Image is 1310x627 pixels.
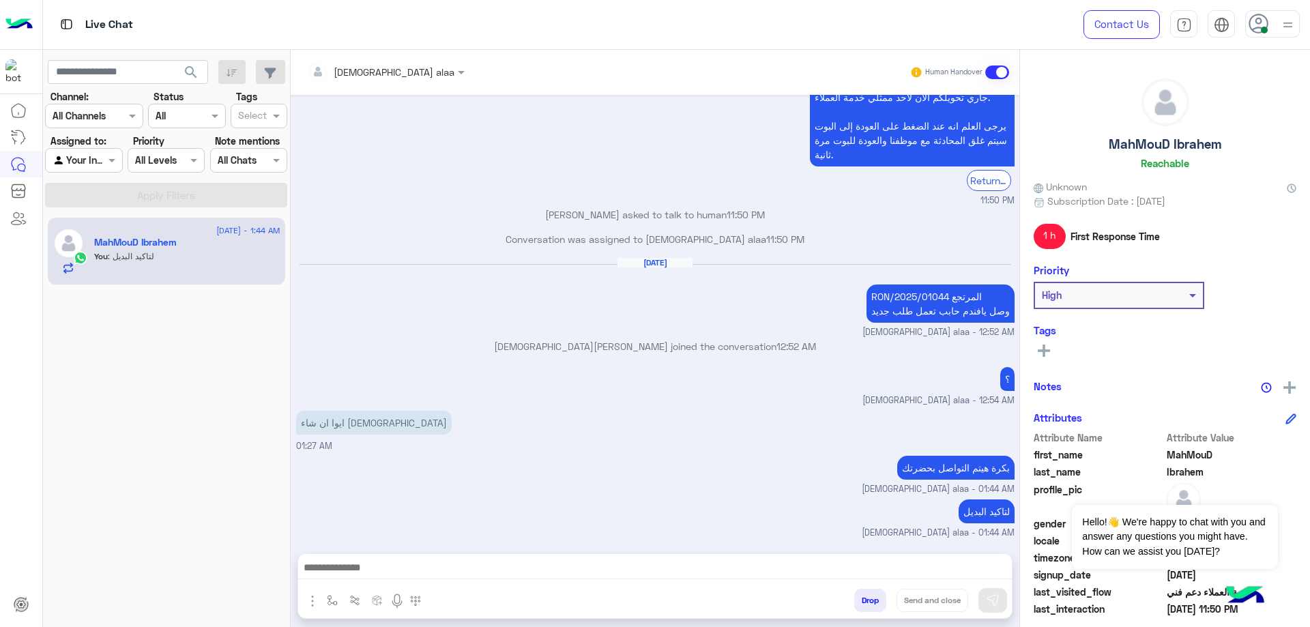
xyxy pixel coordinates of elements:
span: last_name [1034,465,1164,479]
span: Attribute Value [1167,431,1297,445]
label: Assigned to: [50,134,106,148]
img: tab [1214,17,1229,33]
img: 713415422032625 [5,59,30,84]
span: gender [1034,516,1164,531]
span: timezone [1034,551,1164,565]
span: لتاكيد البديل [108,251,154,261]
img: tab [58,16,75,33]
small: Human Handover [925,67,982,78]
span: 11:50 PM [727,209,765,220]
span: last_interaction [1034,602,1164,616]
p: 17/8/2025, 12:54 AM [1000,367,1015,391]
img: hulul-logo.png [1221,572,1269,620]
img: send attachment [304,593,321,609]
h6: Tags [1034,324,1296,336]
button: Apply Filters [45,183,287,207]
h6: [DATE] [617,258,693,267]
span: [DEMOGRAPHIC_DATA] alaa - 01:44 AM [862,527,1015,540]
img: add [1283,381,1296,394]
span: 2025-08-16T20:50:33.356Z [1167,602,1297,616]
span: Subscription Date : [DATE] [1047,194,1165,208]
button: create order [366,589,389,611]
img: make a call [410,596,421,607]
a: Contact Us [1083,10,1160,39]
span: 01:27 AM [296,441,332,451]
h6: Notes [1034,380,1062,392]
h6: Attributes [1034,411,1082,424]
span: [DEMOGRAPHIC_DATA] alaa - 12:54 AM [862,394,1015,407]
span: first_name [1034,448,1164,462]
img: WhatsApp [74,251,87,265]
span: خدمة العملاء دعم فني [1167,585,1297,599]
img: defaultAdmin.png [53,228,84,259]
img: send voice note [389,593,405,609]
span: [DATE] - 1:44 AM [216,224,280,237]
img: send message [986,594,1000,607]
div: Return to Bot [967,170,1011,191]
div: Select [236,108,267,126]
h5: MahMouD Ibrahem [94,237,177,248]
span: [DEMOGRAPHIC_DATA] alaa - 12:52 AM [862,326,1015,339]
span: 11:50 PM [980,194,1015,207]
p: 17/8/2025, 1:44 AM [959,499,1015,523]
span: 1 h [1034,224,1066,248]
p: [DEMOGRAPHIC_DATA][PERSON_NAME] joined the conversation [296,339,1015,353]
label: Status [154,89,184,104]
span: locale [1034,534,1164,548]
img: profile [1279,16,1296,33]
p: Live Chat [85,16,133,34]
img: Logo [5,10,33,39]
span: First Response Time [1071,229,1160,244]
span: Attribute Name [1034,431,1164,445]
span: You [94,251,108,261]
span: signup_date [1034,568,1164,582]
h6: Reachable [1141,157,1189,169]
label: Tags [236,89,257,104]
label: Channel: [50,89,89,104]
span: Ibrahem [1167,465,1297,479]
span: 12:52 AM [776,340,816,352]
p: 17/8/2025, 12:52 AM [867,285,1015,323]
img: notes [1261,382,1272,393]
img: create order [372,595,383,606]
span: Hello!👋 We're happy to chat with you and answer any questions you might have. How can we assist y... [1072,505,1277,569]
img: defaultAdmin.png [1142,79,1189,126]
p: [PERSON_NAME] asked to talk to human [296,207,1015,222]
p: 17/8/2025, 1:44 AM [897,456,1015,480]
h5: MahMouD Ibrahem [1109,136,1221,152]
span: MahMouD [1167,448,1297,462]
p: 17/8/2025, 1:27 AM [296,411,452,435]
p: 16/8/2025, 11:50 PM [810,85,1015,166]
button: select flow [321,589,344,611]
img: tab [1176,17,1192,33]
label: Note mentions [215,134,280,148]
label: Priority [133,134,164,148]
button: Drop [854,589,886,612]
span: [DEMOGRAPHIC_DATA] alaa - 01:44 AM [862,483,1015,496]
img: Trigger scenario [349,595,360,606]
button: Trigger scenario [344,589,366,611]
a: tab [1170,10,1197,39]
p: Conversation was assigned to [DEMOGRAPHIC_DATA] alaa [296,232,1015,246]
span: 11:50 PM [766,233,804,245]
span: last_visited_flow [1034,585,1164,599]
img: select flow [327,595,338,606]
button: search [175,60,208,89]
span: search [183,64,199,81]
button: Send and close [897,589,968,612]
span: Unknown [1034,179,1087,194]
h6: Priority [1034,264,1069,276]
span: profile_pic [1034,482,1164,514]
span: 2025-07-28T10:41:34.388Z [1167,568,1297,582]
